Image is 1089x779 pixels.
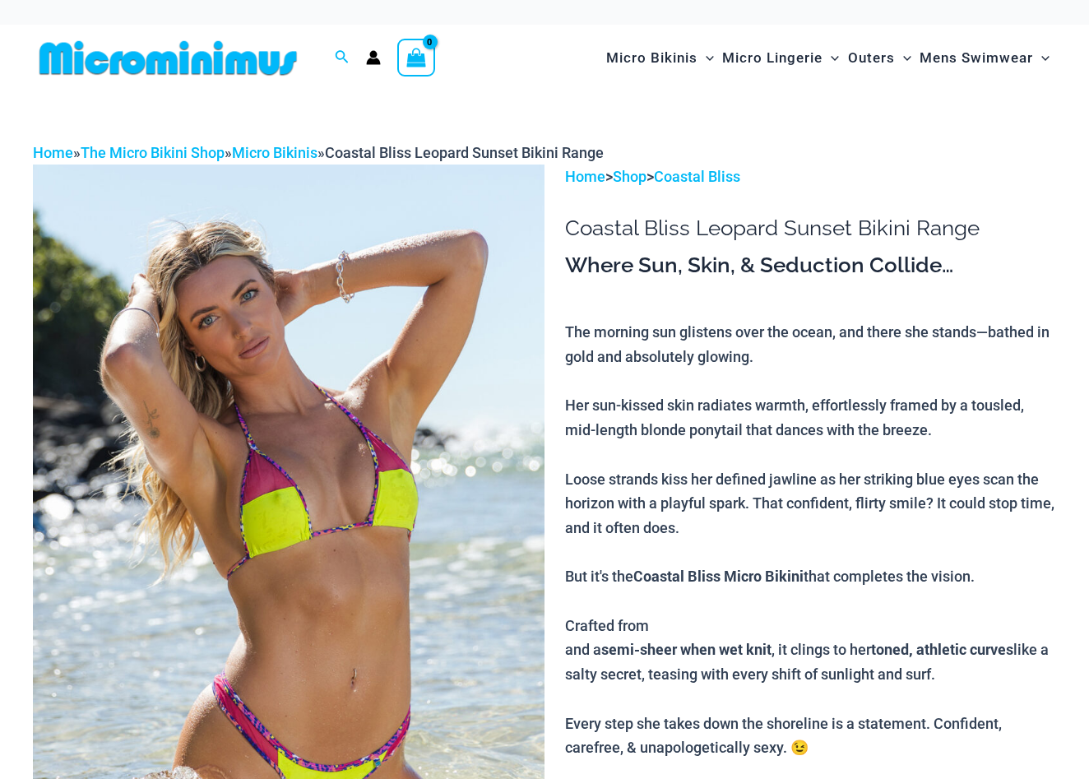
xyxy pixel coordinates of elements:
span: Micro Lingerie [722,37,823,79]
a: Micro Bikinis [232,144,317,161]
span: Mens Swimwear [920,37,1033,79]
a: Account icon link [366,50,381,65]
span: Menu Toggle [1033,37,1050,79]
a: View Shopping Cart, empty [397,39,435,77]
a: Mens SwimwearMenu ToggleMenu Toggle [915,33,1054,83]
h1: Coastal Bliss Leopard Sunset Bikini Range [565,216,1056,241]
p: The morning sun glistens over the ocean, and there she stands—bathed in gold and absolutely glowi... [565,320,1056,760]
nav: Site Navigation [600,30,1056,86]
b: toned, athletic curves [871,639,1013,659]
a: Micro LingerieMenu ToggleMenu Toggle [718,33,843,83]
span: » » » [33,144,604,161]
span: Menu Toggle [697,37,714,79]
span: Micro Bikinis [606,37,697,79]
a: Micro BikinisMenu ToggleMenu Toggle [602,33,718,83]
a: OutersMenu ToggleMenu Toggle [844,33,915,83]
b: Coastal Bliss Micro Bikini [633,566,804,586]
img: MM SHOP LOGO FLAT [33,39,304,77]
div: and a , it clings to her like a salty secret, teasing with every shift of sunlight and surf. Ever... [565,638,1056,760]
span: Outers [848,37,895,79]
b: semi-sheer when wet knit [601,639,772,659]
span: Menu Toggle [895,37,911,79]
span: Menu Toggle [823,37,839,79]
a: Home [565,168,605,185]
span: Coastal Bliss Leopard Sunset Bikini Range [325,144,604,161]
a: Search icon link [335,48,350,68]
h3: Where Sun, Skin, & Seduction Collide… [565,252,1056,280]
a: Home [33,144,73,161]
a: Coastal Bliss [654,168,740,185]
p: > > [565,165,1056,189]
a: Shop [613,168,646,185]
a: The Micro Bikini Shop [81,144,225,161]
